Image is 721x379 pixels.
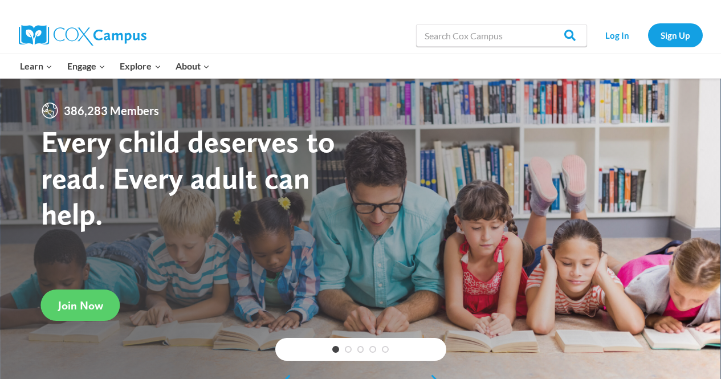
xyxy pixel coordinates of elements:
span: 386,283 Members [59,101,164,120]
input: Search Cox Campus [416,24,587,47]
a: Join Now [41,290,120,321]
a: 1 [332,346,339,353]
nav: Primary Navigation [13,54,217,78]
span: Explore [120,59,161,74]
span: Join Now [58,299,103,312]
span: About [176,59,210,74]
a: 4 [369,346,376,353]
span: Learn [20,59,52,74]
a: Sign Up [648,23,703,47]
a: Log In [593,23,642,47]
img: Cox Campus [19,25,146,46]
nav: Secondary Navigation [593,23,703,47]
a: 2 [345,346,352,353]
a: 3 [357,346,364,353]
span: Engage [67,59,105,74]
a: 5 [382,346,389,353]
strong: Every child deserves to read. Every adult can help. [41,123,335,232]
